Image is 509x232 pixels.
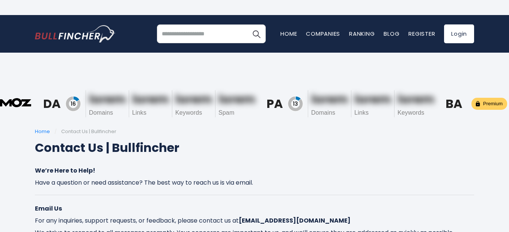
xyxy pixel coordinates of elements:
button: Search [247,24,266,43]
strong: Email Us [35,204,62,213]
a: Login [444,24,474,43]
h2: Number of keywords for which this site ranks within the top 50 positions on Google US. [398,90,434,108]
p: Have a question or need assistance? The best way to reach us is via email. [35,165,474,189]
a: Register [408,30,435,38]
p: Keywords [398,108,434,117]
div: Brand Authority™ is a score (1-100) developed by Moz that measures the total strength of a brand. [446,95,462,113]
span: Premium [479,101,507,107]
div: Predicts a page's ranking potential in search engines based on an algorithm of link metrics. [267,94,305,113]
h1: Contact Us | Bullfincher [35,139,474,157]
a: Go to homepage [35,25,116,42]
p: Domains [89,108,126,117]
p: Spam [218,108,255,117]
a: Ranking [349,30,375,38]
ul: / [35,129,474,135]
a: Blog [384,30,399,38]
a: Companies [306,30,340,38]
a: Home [35,128,50,135]
h2: Number of unique pages linking to a target. Two or more links from the same page on a website are... [354,90,391,108]
a: Home [280,30,297,38]
img: bullfincher logo [35,25,116,42]
span: Contact Us | Bullfincher [61,128,116,135]
h2: Number of unique pages linking to a target. Two or more links from the same page on a website are... [132,90,169,108]
strong: We’re Here to Help! [35,166,95,175]
h1: PA [267,95,283,113]
p: Links [354,108,391,117]
text: 16 [71,100,76,108]
strong: [EMAIL_ADDRESS][DOMAIN_NAME] [239,216,351,225]
p: Links [132,108,169,117]
h2: Number of unique external linking domains. Two or more links from the same website are counted as... [89,90,126,108]
text: 13 [293,100,298,108]
h1: BA [446,95,462,113]
h2: Number of keywords for which this site ranks within the top 50 positions on Google US. [175,90,212,108]
h2: Represents the percentage of sites with similar features we've found to be penalized or banned by... [218,90,255,108]
p: Domains [311,108,348,117]
p: Keywords [175,108,212,117]
div: Predicts a root domain's ranking potential relative to the domains in our index. [43,94,83,113]
h1: DA [43,95,61,113]
h2: Number of unique external linking domains. Two or more links from the same website are counted as... [311,90,348,108]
